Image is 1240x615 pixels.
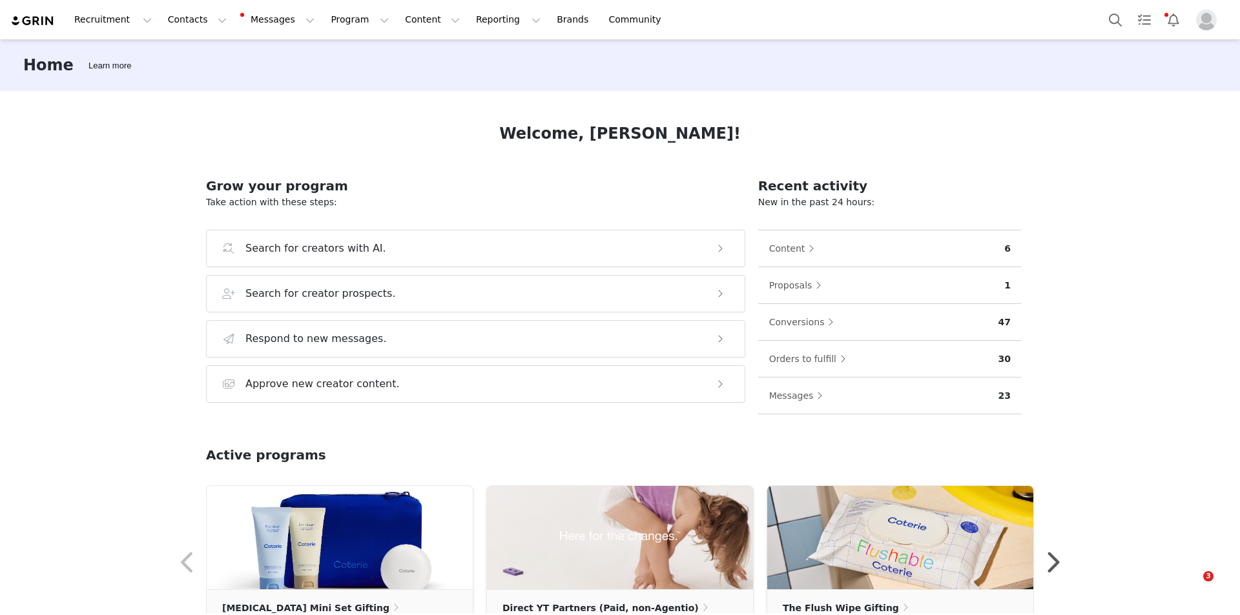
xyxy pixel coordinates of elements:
p: 30 [998,352,1011,366]
img: 4d0d2aca-6e9b-4f94-85f0-d19e6e378763.png [487,486,753,589]
p: 23 [998,389,1011,403]
button: Conversions [769,312,841,332]
button: Recruitment [67,5,160,34]
p: 1 [1004,279,1011,292]
h3: Home [23,54,74,77]
button: Profile [1188,10,1230,30]
button: Respond to new messages. [206,320,745,358]
img: placeholder-profile.jpg [1196,10,1217,30]
h3: Approve new creator content. [245,376,400,392]
button: Messages [235,5,322,34]
button: Contacts [160,5,234,34]
button: Orders to fulfill [769,348,852,369]
p: Direct YT Partners (Paid, non-Agentio) [502,601,699,615]
button: Messages [769,385,830,406]
button: Content [769,238,821,259]
p: The Flush Wipe Gifting [783,601,899,615]
button: Search for creator prospects. [206,275,745,312]
a: Community [601,5,675,34]
h2: Recent activity [758,176,1021,196]
p: New in the past 24 hours: [758,196,1021,209]
p: 6 [1004,242,1011,256]
p: [MEDICAL_DATA] Mini Set Gifting [222,601,389,615]
button: Content [397,5,468,34]
h3: Respond to new messages. [245,331,387,347]
a: Tasks [1130,5,1159,34]
button: Search [1101,5,1130,34]
div: Tooltip anchor [86,59,134,72]
span: 3 [1203,571,1214,581]
h3: Search for creators with AI. [245,241,386,256]
h2: Grow your program [206,176,745,196]
button: Search for creators with AI. [206,230,745,267]
img: ddfdeebf-13d6-4d60-afda-1261ae7c8040.jpg [767,486,1033,589]
button: Reporting [468,5,548,34]
p: Take action with these steps: [206,196,745,209]
button: Approve new creator content. [206,365,745,403]
img: grin logo [10,15,56,27]
button: Program [323,5,397,34]
p: 47 [998,316,1011,329]
h2: Active programs [206,445,326,465]
button: Notifications [1159,5,1188,34]
button: Proposals [769,275,829,296]
iframe: Intercom live chat [1177,571,1208,602]
a: Brands [549,5,600,34]
h1: Welcome, [PERSON_NAME]! [499,122,741,145]
img: 0fbd9b1b-2881-4e8b-be5d-1616d8a5b2e0.png [207,486,473,589]
h3: Search for creator prospects. [245,286,396,301]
